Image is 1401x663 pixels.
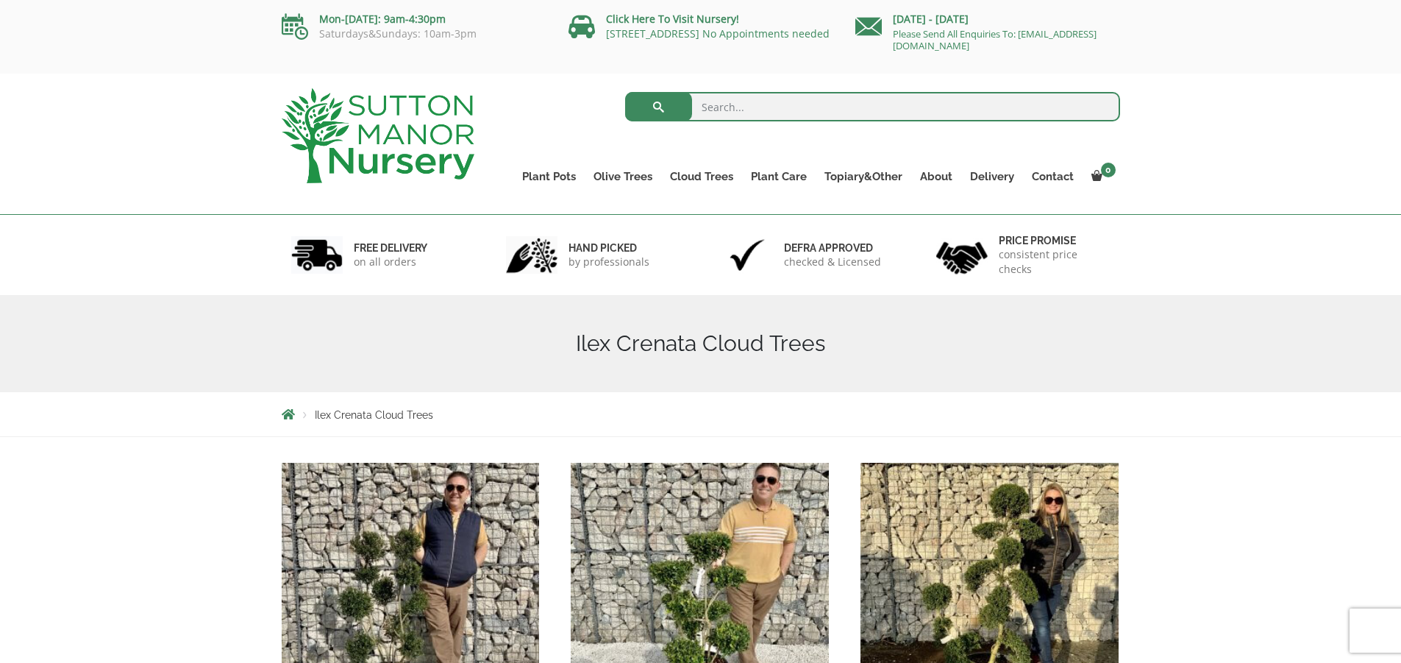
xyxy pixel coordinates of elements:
[721,236,773,274] img: 3.jpg
[911,166,961,187] a: About
[291,236,343,274] img: 1.jpg
[282,28,546,40] p: Saturdays&Sundays: 10am-3pm
[282,408,1120,420] nav: Breadcrumbs
[816,166,911,187] a: Topiary&Other
[784,255,881,269] p: checked & Licensed
[354,255,427,269] p: on all orders
[282,330,1120,357] h1: Ilex Crenata Cloud Trees
[936,233,988,277] img: 4.jpg
[742,166,816,187] a: Plant Care
[1101,163,1116,177] span: 0
[585,166,661,187] a: Olive Trees
[506,236,557,274] img: 2.jpg
[354,241,427,255] h6: FREE DELIVERY
[568,241,649,255] h6: hand picked
[661,166,742,187] a: Cloud Trees
[513,166,585,187] a: Plant Pots
[999,234,1111,247] h6: Price promise
[625,92,1120,121] input: Search...
[961,166,1023,187] a: Delivery
[893,27,1097,52] a: Please Send All Enquiries To: [EMAIL_ADDRESS][DOMAIN_NAME]
[855,10,1120,28] p: [DATE] - [DATE]
[606,26,830,40] a: [STREET_ADDRESS] No Appointments needed
[282,10,546,28] p: Mon-[DATE]: 9am-4:30pm
[568,255,649,269] p: by professionals
[784,241,881,255] h6: Defra approved
[315,409,433,421] span: Ilex Crenata Cloud Trees
[282,88,474,183] img: logo
[1023,166,1083,187] a: Contact
[606,12,739,26] a: Click Here To Visit Nursery!
[999,247,1111,277] p: consistent price checks
[1083,166,1120,187] a: 0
